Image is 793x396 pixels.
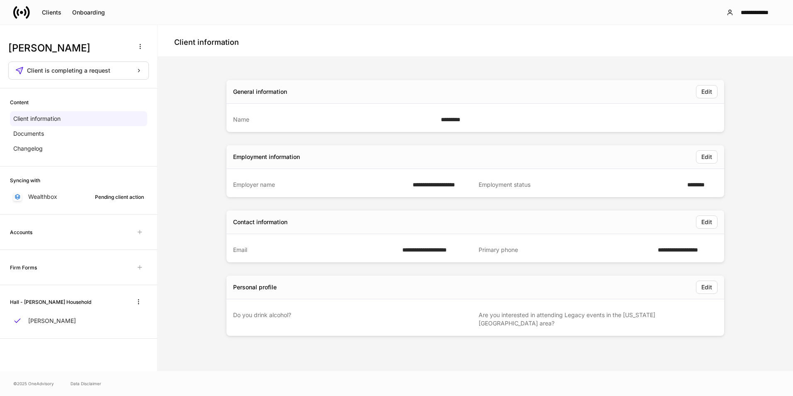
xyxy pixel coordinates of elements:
[8,42,128,55] h3: [PERSON_NAME]
[10,264,37,271] h6: Firm Forms
[233,153,300,161] div: Employment information
[10,189,147,204] a: WealthboxPending client action
[701,154,712,160] div: Edit
[10,141,147,156] a: Changelog
[132,260,147,275] span: Unavailable with outstanding requests for information
[36,6,67,19] button: Clients
[10,313,147,328] a: [PERSON_NAME]
[233,115,436,124] div: Name
[479,181,682,189] div: Employment status
[696,281,718,294] button: Edit
[10,126,147,141] a: Documents
[233,218,287,226] div: Contact information
[13,115,61,123] p: Client information
[701,219,712,225] div: Edit
[13,130,44,138] p: Documents
[28,317,76,325] p: [PERSON_NAME]
[10,228,32,236] h6: Accounts
[95,193,144,201] div: Pending client action
[233,246,397,254] div: Email
[701,284,712,290] div: Edit
[13,380,54,387] span: © 2025 OneAdvisory
[10,298,91,306] h6: Hall - [PERSON_NAME] Household
[10,98,29,106] h6: Content
[28,193,57,201] p: Wealthbox
[8,61,149,80] button: Client is completing a request
[67,6,110,19] button: Onboarding
[132,225,147,240] span: Unavailable with outstanding requests for information
[479,246,653,254] div: Primary phone
[71,380,101,387] a: Data Disclaimer
[233,311,464,328] div: Do you drink alcohol?
[13,144,43,153] p: Changelog
[42,10,61,15] div: Clients
[72,10,105,15] div: Onboarding
[10,176,40,184] h6: Syncing with
[701,89,712,95] div: Edit
[233,283,277,291] div: Personal profile
[696,150,718,164] button: Edit
[27,68,110,73] span: Client is completing a request
[696,85,718,98] button: Edit
[479,311,709,328] div: Are you interested in attending Legacy events in the [US_STATE][GEOGRAPHIC_DATA] area?
[174,37,239,47] h4: Client information
[233,88,287,96] div: General information
[696,215,718,229] button: Edit
[233,181,408,189] div: Employer name
[10,111,147,126] a: Client information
